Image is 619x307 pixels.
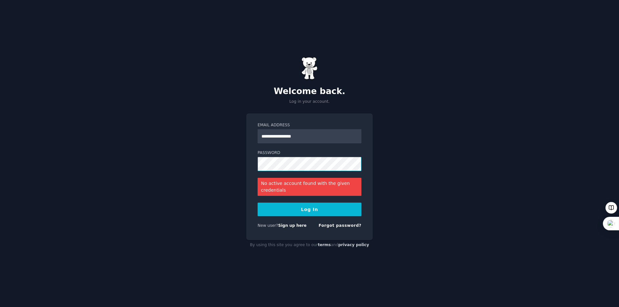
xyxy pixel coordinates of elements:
a: terms [318,243,331,247]
div: No active account found with the given credentials [258,178,361,196]
button: Log In [258,203,361,216]
label: Email Address [258,122,361,128]
span: New user? [258,223,278,228]
img: Gummy Bear [301,57,318,80]
p: Log in your account. [246,99,373,105]
label: Password [258,150,361,156]
h2: Welcome back. [246,86,373,97]
div: By using this site you agree to our and [246,240,373,250]
a: privacy policy [338,243,369,247]
a: Sign up here [278,223,307,228]
a: Forgot password? [319,223,361,228]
